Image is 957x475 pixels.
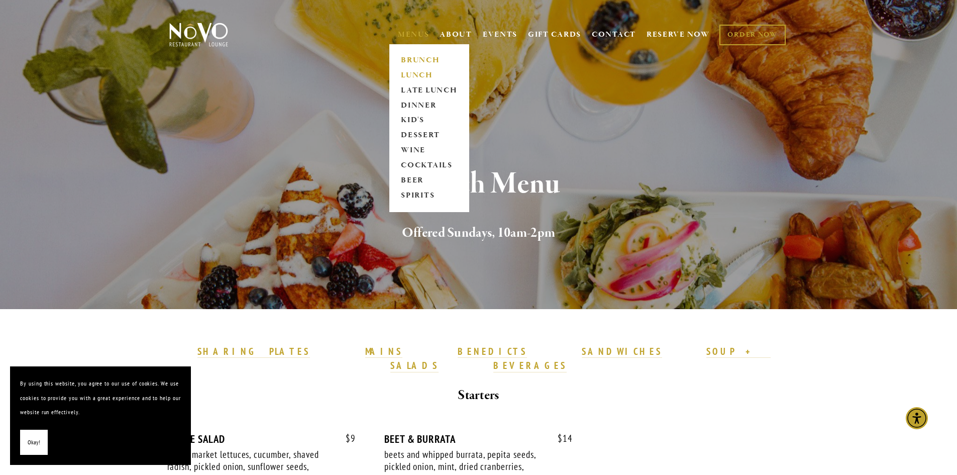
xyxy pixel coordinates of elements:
div: Accessibility Menu [906,407,928,429]
strong: SANDWICHES [582,345,662,357]
p: By using this website, you agree to our use of cookies. We use cookies to provide you with a grea... [20,376,181,420]
section: Cookie banner [10,366,191,465]
strong: Starters [458,387,499,404]
a: EVENTS [483,30,517,40]
span: $ [558,432,563,444]
a: DINNER [398,98,461,113]
a: BENEDICTS [458,345,527,358]
div: BEET & BURRATA [384,433,573,445]
div: HOUSE SALAD [167,433,356,445]
a: COCKTAILS [398,158,461,173]
a: SANDWICHES [582,345,662,358]
h2: Offered Sundays, 10am-2pm [186,223,772,244]
a: BEVERAGES [493,359,567,372]
a: KID'S [398,113,461,128]
a: SOUP + SALADS [390,345,771,372]
a: LUNCH [398,68,461,83]
a: ABOUT [440,30,472,40]
strong: SHARING PLATES [197,345,310,357]
button: Okay! [20,430,48,455]
a: DESSERT [398,128,461,143]
a: WINE [398,143,461,158]
span: 9 [336,433,356,444]
span: 14 [548,433,573,444]
a: BEER [398,173,461,188]
a: LATE LUNCH [398,83,461,98]
a: ORDER NOW [719,25,785,45]
a: SHARING PLATES [197,345,310,358]
h1: Brunch Menu [186,168,772,201]
img: Novo Restaurant &amp; Lounge [167,22,230,47]
a: SPIRITS [398,188,461,204]
a: MAINS [365,345,403,358]
strong: MAINS [365,345,403,357]
strong: BEVERAGES [493,359,567,371]
a: MENUS [398,30,430,40]
span: Okay! [28,435,40,450]
a: RESERVE NOW [647,25,710,44]
a: BRUNCH [398,53,461,68]
strong: BENEDICTS [458,345,527,357]
span: $ [346,432,351,444]
a: CONTACT [592,25,636,44]
a: GIFT CARDS [528,25,581,44]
